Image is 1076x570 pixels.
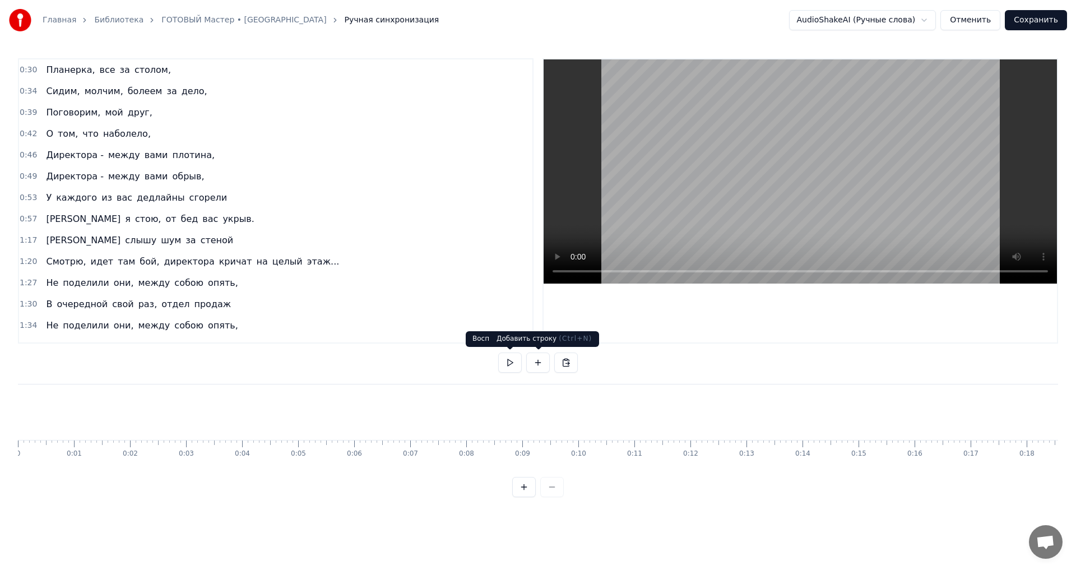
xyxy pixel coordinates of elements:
[62,276,110,289] span: поделили
[207,319,239,332] span: опять,
[940,10,1000,30] button: Отменить
[184,234,197,247] span: за
[347,449,362,458] div: 0:06
[171,170,206,183] span: обрыв,
[963,449,978,458] div: 0:17
[179,449,194,458] div: 0:03
[306,255,341,268] span: этаж...
[237,340,251,353] span: но
[20,64,37,76] span: 0:30
[67,449,82,458] div: 0:01
[20,341,37,353] span: 1:38
[134,212,162,225] span: стою,
[20,128,37,140] span: 0:42
[180,212,200,225] span: бед
[57,127,79,140] span: том,
[45,63,96,76] span: Планерка,
[160,298,191,311] span: отдел
[207,276,239,289] span: опять,
[55,340,109,353] span: очередной
[221,212,255,225] span: укрыв.
[113,319,135,332] span: они,
[137,340,159,353] span: раз,
[45,298,53,311] span: В
[161,15,326,26] a: ГОТОВЫЙ Мастер • [GEOGRAPHIC_DATA]
[559,335,592,342] span: ( Ctrl+N )
[117,255,136,268] span: там
[188,191,229,204] span: сгорели
[164,212,177,225] span: от
[160,340,191,353] span: отдел
[43,15,439,26] nav: breadcrumb
[235,449,250,458] div: 0:04
[20,86,37,97] span: 0:34
[81,127,100,140] span: что
[45,340,53,353] span: В
[137,276,171,289] span: между
[143,149,169,161] span: вами
[133,63,172,76] span: столом,
[115,191,133,204] span: вас
[137,319,171,332] span: между
[271,255,304,268] span: целый
[291,449,306,458] div: 0:05
[193,340,235,353] span: продаж,
[1005,10,1067,30] button: Сохранить
[45,319,59,332] span: Не
[200,234,235,247] span: стеной
[1019,449,1035,458] div: 0:18
[795,449,810,458] div: 0:14
[45,127,54,140] span: О
[20,256,37,267] span: 1:20
[9,9,31,31] img: youka
[466,331,565,347] div: Воспроизвести
[138,255,160,268] span: бой,
[136,191,186,204] span: дедлайны
[43,15,76,26] a: Главная
[255,255,268,268] span: на
[100,191,113,204] span: из
[111,298,134,311] span: свой
[107,149,141,161] span: между
[201,212,219,225] span: вас
[165,85,178,98] span: за
[173,319,205,332] span: собою
[45,234,122,247] span: [PERSON_NAME]
[160,234,182,247] span: шум
[104,106,124,119] span: мой
[124,212,132,225] span: я
[90,255,115,268] span: идет
[20,107,37,118] span: 0:39
[20,171,37,182] span: 0:49
[20,320,37,331] span: 1:34
[739,449,754,458] div: 0:13
[171,149,216,161] span: плотина,
[62,319,110,332] span: поделили
[113,276,135,289] span: они,
[45,85,81,98] span: Сидим,
[20,299,37,310] span: 1:30
[218,255,253,268] span: кричат
[16,449,21,458] div: 0
[345,15,439,26] span: Ручная синхронизация
[180,85,208,98] span: дело,
[45,212,122,225] span: [PERSON_NAME]
[55,191,98,204] span: каждого
[490,331,599,347] div: Добавить строку
[94,15,143,26] a: Библиотека
[45,106,101,119] span: Поговорим,
[45,255,87,268] span: Смотрю,
[45,149,105,161] span: Директора -
[627,449,642,458] div: 0:11
[907,449,922,458] div: 0:16
[127,85,164,98] span: болеем
[111,340,134,353] span: свой
[45,170,105,183] span: Директора -
[102,127,152,140] span: наболело,
[20,150,37,161] span: 0:46
[403,449,418,458] div: 0:07
[851,449,866,458] div: 0:15
[45,276,59,289] span: Не
[683,449,698,458] div: 0:12
[163,255,215,268] span: директора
